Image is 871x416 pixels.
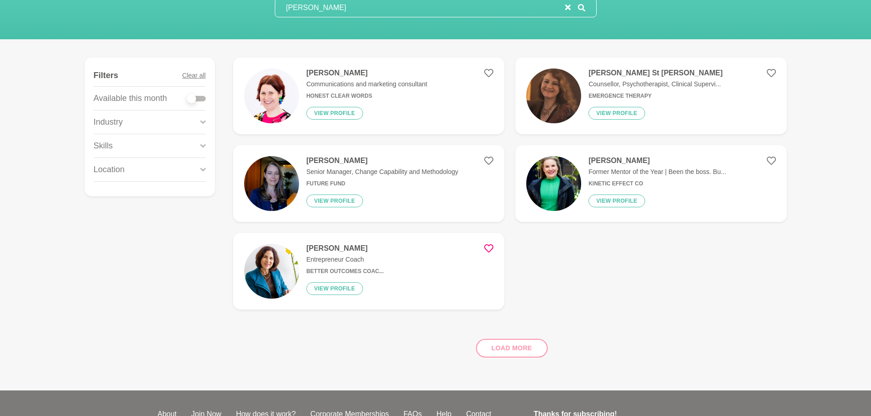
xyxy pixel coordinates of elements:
[233,233,504,310] a: [PERSON_NAME]Entrepreneur CoachBetter Outcomes Coac...View profile
[306,195,363,207] button: View profile
[306,180,458,187] h6: Future Fund
[306,282,363,295] button: View profile
[588,93,722,100] h6: Emergence Therapy
[94,163,125,176] p: Location
[306,93,427,100] h6: Honest Clear Words
[306,268,384,275] h6: Better Outcomes Coac...
[588,68,722,78] h4: [PERSON_NAME] St [PERSON_NAME]
[94,70,118,81] h4: Filters
[94,116,123,128] p: Industry
[244,156,299,211] img: 08c0df9345a7921c928b98cd6ecd4f8431067a41-2944x2944.jpg
[515,145,786,222] a: [PERSON_NAME]Former Mentor of the Year | Been the boss. Bu...Kinetic Effect CoView profile
[233,58,504,134] a: [PERSON_NAME]Communications and marketing consultantHonest Clear WordsView profile
[526,68,581,123] img: 45f111f43854b1fc0d6cc160390fa400a9c7566c-193x252.jpg
[306,107,363,120] button: View profile
[244,244,299,299] img: bc4c1a949b657d47f3b408cf720d91789dc47126-1575x1931.jpg
[94,92,167,105] p: Available this month
[306,79,427,89] p: Communications and marketing consultant
[306,244,384,253] h4: [PERSON_NAME]
[306,68,427,78] h4: [PERSON_NAME]
[94,140,113,152] p: Skills
[244,68,299,123] img: 11897fff14c07acb83737efd1a5f7e9dc9eb2ed3-684x687.jpg
[588,107,645,120] button: View profile
[588,180,726,187] h6: Kinetic Effect Co
[588,167,726,177] p: Former Mentor of the Year | Been the boss. Bu...
[526,156,581,211] img: 5ba329b8d85e7f9f5e7c11079c3b2e0db802cadf-799x894.jpg
[588,195,645,207] button: View profile
[306,156,458,165] h4: [PERSON_NAME]
[515,58,786,134] a: [PERSON_NAME] St [PERSON_NAME]Counsellor, Psychotherapist, Clinical Supervi...Emergence TherapyVi...
[306,255,384,264] p: Entrepreneur Coach
[588,156,726,165] h4: [PERSON_NAME]
[588,79,722,89] p: Counsellor, Psychotherapist, Clinical Supervi...
[182,65,206,86] button: Clear all
[233,145,504,222] a: [PERSON_NAME]Senior Manager, Change Capability and MethodologyFuture FundView profile
[306,167,458,177] p: Senior Manager, Change Capability and Methodology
